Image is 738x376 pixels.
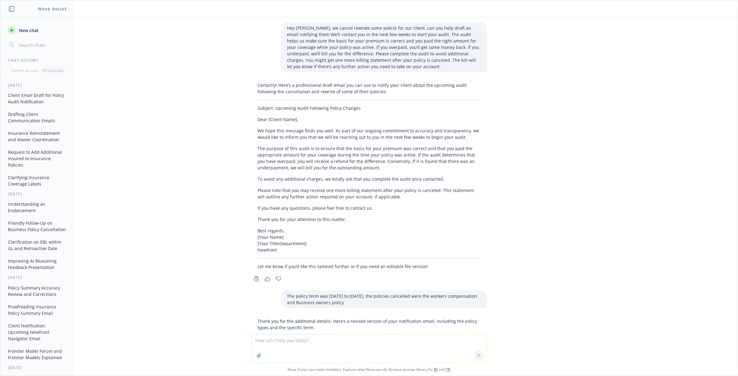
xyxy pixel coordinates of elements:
div: Chat History [1,58,74,63]
h1: Nova Assist [38,6,67,12]
svg: Copy to clipboard [254,276,259,282]
button: Friendly Follow-Up on Business Policy Cancellation [6,218,69,234]
div: [DATE] [1,191,74,197]
a: BI [434,367,438,372]
button: Thumbs down [273,275,283,283]
p: Best regards, [Your Name] [Your Title/Department] Newfront [258,227,480,253]
input: Search chats [18,41,66,49]
a: TR [446,367,450,372]
p: Let me know if you’d like this tailored further or if you need an editable file version! [258,263,480,270]
button: Drafting Client Communication Emails [6,109,69,126]
button: Request to Add Additional Insured to Insurance Policies [6,147,69,170]
div: [DATE] [1,83,74,88]
p: Subject: Upcoming Audit Following Policy Changes [258,105,480,111]
button: Proofreading Insurance Policy Summary Email [6,302,69,318]
p: Dear [Client Name], [258,116,480,123]
button: Improving AI Reasoning Feedback Presentation [6,256,69,272]
button: Clarification on EBL within GL and Retroactive Date [6,237,69,253]
button: Clarifying Insurance Coverage Labels [6,172,69,189]
button: Client Notification: Upcoming Newfront Navigator Email [6,321,69,344]
p: All accounts [43,68,63,73]
button: Policy Summary Accuracy Review and Corrections [6,283,69,299]
button: Frontier Model Forum and Frontier Models Explained [6,346,69,363]
p: If you have any questions, please feel free to contact us. [258,205,480,211]
p: Current account [11,68,39,73]
p: Please note that you may receive one more billing statement after your policy is canceled. This s... [258,187,480,200]
p: Hey [PERSON_NAME], we cancel rewrote some policie for our client, can you help draft an email not... [287,25,480,70]
p: To avoid any additional charges, we kindly ask that you complete the audit once contacted. [258,176,480,182]
span: Nova Assist can make mistakes. Explore what Nova can do: Browse prompt library for and [3,363,735,376]
div: [DATE] [1,365,74,370]
p: The policy term was [DATE] to [DATE], the policies cancelled were the workers compensation and Bu... [287,293,480,306]
p: The purpose of this audit is to ensure that the basis for your premium was correct and that you p... [258,145,480,171]
p: Certainly! Here’s a professional draft email you can use to notify your client about the upcoming... [258,82,480,95]
p: Thank you for the additional details. Here’s a revised version of your notification email, includ... [258,318,480,331]
p: We hope this message finds you well. As part of our ongoing commitment to accuracy and transparen... [258,127,480,140]
button: New chat [6,25,69,36]
button: Insurance Reinstatement and Waiver Coordination [6,128,69,145]
p: Thank you for your attention to this matter. [258,216,480,223]
div: [DATE] [1,275,74,280]
button: Understanding an Endorsement [6,199,69,216]
span: New chat [18,27,39,34]
button: Client Email Draft for Policy Audit Notification [6,90,69,107]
